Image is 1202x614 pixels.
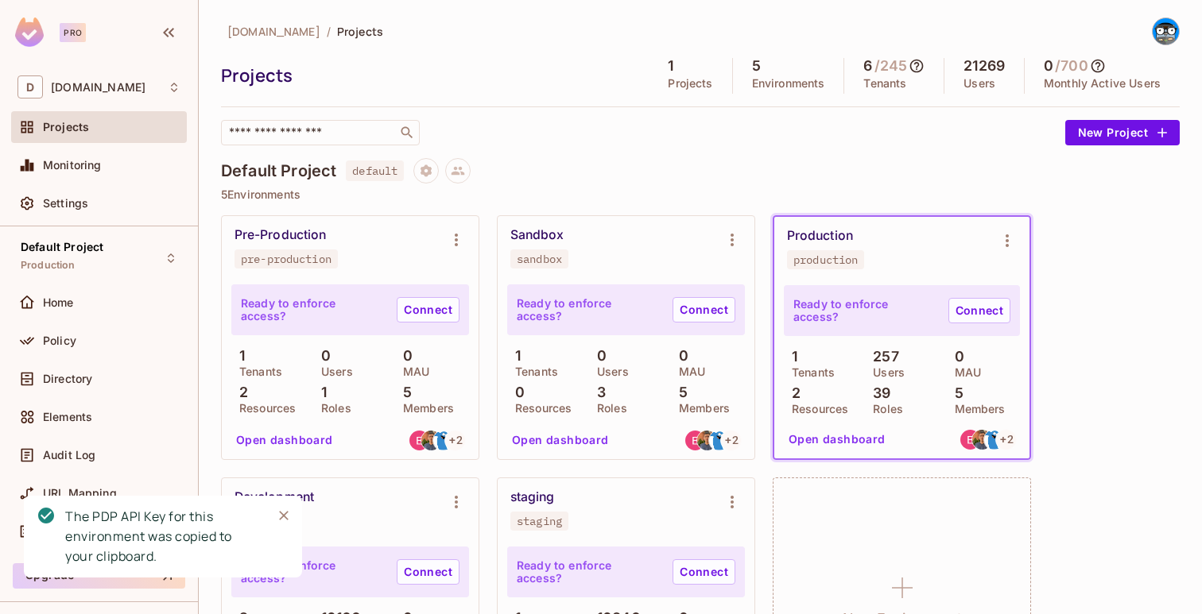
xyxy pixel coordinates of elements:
[752,58,761,74] h5: 5
[517,297,660,322] p: Ready to enforce access?
[1044,77,1161,90] p: Monthly Active Users
[21,241,103,253] span: Default Project
[589,384,606,400] p: 3
[313,348,331,364] p: 0
[231,384,248,400] p: 2
[1055,58,1088,74] h5: / 700
[984,430,1004,450] img: jmaturana@deuna.com
[65,507,259,566] div: The PDP API Key for this environment was copied to your clipboard.
[241,253,332,265] div: pre-production
[449,434,462,446] span: + 2
[673,297,735,322] a: Connect
[51,81,145,94] span: Workspace: deuna.com
[671,365,705,378] p: MAU
[43,159,102,172] span: Monitoring
[865,403,903,415] p: Roles
[231,402,296,415] p: Resources
[440,224,472,256] button: Environment settings
[327,24,331,39] li: /
[231,365,282,378] p: Tenants
[1065,120,1180,145] button: New Project
[784,403,848,415] p: Resources
[313,365,353,378] p: Users
[874,58,908,74] h5: / 245
[947,366,981,379] p: MAU
[716,224,748,256] button: Environment settings
[716,486,748,518] button: Environment settings
[241,297,384,322] p: Ready to enforce access?
[60,23,86,42] div: Pro
[43,197,88,210] span: Settings
[421,431,441,450] img: pmurillo@deuna.com
[43,449,95,461] span: Audit Log
[413,166,439,181] span: Project settings
[395,365,429,378] p: MAU
[865,366,905,379] p: Users
[752,77,825,90] p: Environments
[43,121,89,133] span: Projects
[221,64,641,87] div: Projects
[960,430,980,450] img: enino@deuna.com
[235,489,314,505] div: Development
[1000,434,1013,445] span: + 2
[668,58,673,74] h5: 1
[17,75,43,98] span: D
[313,402,351,415] p: Roles
[433,431,453,450] img: jmaturana@deuna.com
[863,77,906,90] p: Tenants
[221,188,1180,201] p: 5 Environments
[395,402,454,415] p: Members
[507,365,558,378] p: Tenants
[673,559,735,585] a: Connect
[784,349,797,365] p: 1
[43,334,76,347] span: Policy
[517,515,562,527] div: staging
[671,384,688,400] p: 5
[1153,18,1179,44] img: Diego Lora
[517,253,562,265] div: sandbox
[709,431,729,450] img: jmaturana@deuna.com
[43,373,92,385] span: Directory
[395,348,413,364] p: 0
[991,225,1023,257] button: Environment settings
[589,348,607,364] p: 0
[964,58,1005,74] h5: 21269
[230,427,339,453] button: Open dashboard
[507,384,525,400] p: 0
[507,348,521,364] p: 1
[671,348,688,364] p: 0
[972,430,992,450] img: pmurillo@deuna.com
[948,298,1010,323] a: Connect
[668,77,712,90] p: Projects
[517,559,660,585] p: Ready to enforce access?
[231,348,245,364] p: 1
[782,427,892,452] button: Open dashboard
[241,559,384,585] p: Ready to enforce access?
[865,349,899,365] p: 257
[685,431,705,450] img: enino@deuna.com
[43,296,74,309] span: Home
[1044,58,1053,74] h5: 0
[15,17,44,47] img: SReyMgAAAABJRU5ErkJggg==
[964,77,995,90] p: Users
[947,403,1006,415] p: Members
[793,253,858,266] div: production
[43,411,92,423] span: Elements
[671,402,730,415] p: Members
[725,434,738,446] span: + 2
[793,298,936,323] p: Ready to enforce access?
[397,559,459,585] a: Connect
[947,385,964,401] p: 5
[863,58,872,74] h5: 6
[787,228,853,244] div: Production
[510,227,564,243] div: Sandbox
[227,24,320,39] span: [DOMAIN_NAME]
[409,431,429,450] img: enino@deuna.com
[440,486,472,518] button: Environment settings
[21,259,76,272] span: Production
[235,227,326,243] div: Pre-Production
[947,349,964,365] p: 0
[337,24,383,39] span: Projects
[865,385,890,401] p: 39
[346,160,404,181] span: default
